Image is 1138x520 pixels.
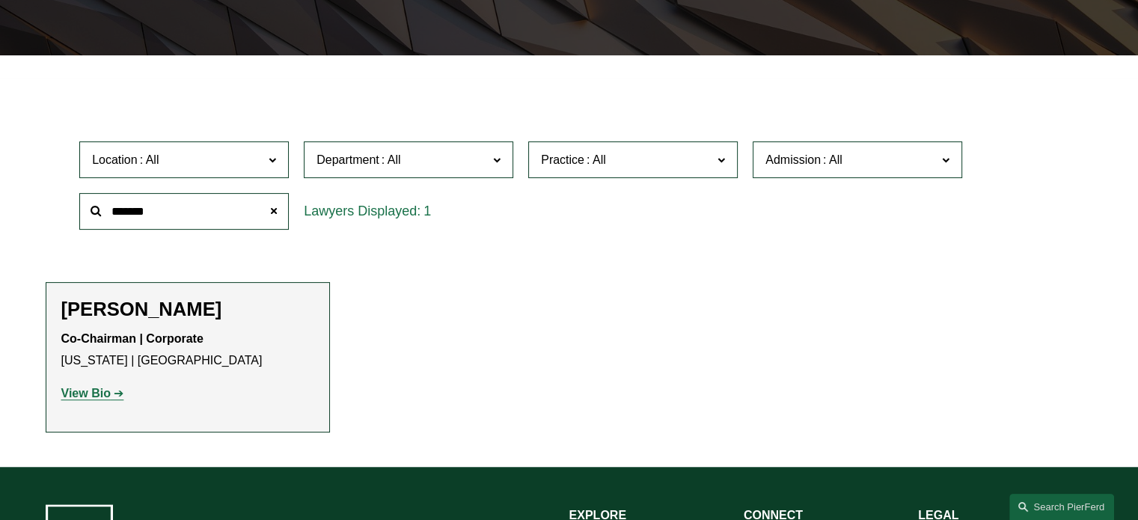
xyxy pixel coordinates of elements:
strong: View Bio [61,387,111,400]
a: View Bio [61,387,124,400]
span: 1 [423,204,431,218]
strong: Co-Chairman | Corporate [61,332,204,345]
span: Admission [765,153,821,166]
span: Location [92,153,138,166]
a: Search this site [1009,494,1114,520]
h2: [PERSON_NAME] [61,298,314,321]
p: [US_STATE] | [GEOGRAPHIC_DATA] [61,328,314,372]
span: Department [316,153,379,166]
span: Practice [541,153,584,166]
